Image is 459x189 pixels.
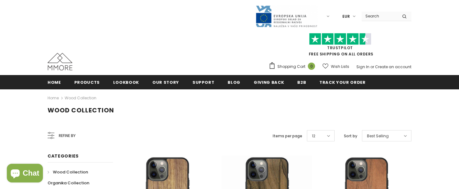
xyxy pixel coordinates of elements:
[48,53,72,70] img: MMORE Cases
[297,75,306,89] a: B2B
[48,177,89,188] a: Organika Collection
[342,13,350,20] span: EUR
[297,79,306,85] span: B2B
[113,75,139,89] a: Lookbook
[356,64,369,69] a: Sign In
[254,75,284,89] a: Giving back
[48,167,88,177] a: Wood Collection
[362,12,397,21] input: Search Site
[327,45,353,50] a: Trustpilot
[74,79,100,85] span: Products
[228,75,240,89] a: Blog
[48,94,59,102] a: Home
[48,79,61,85] span: Home
[319,75,365,89] a: Track your order
[113,79,139,85] span: Lookbook
[331,64,349,70] span: Wish Lists
[228,79,240,85] span: Blog
[308,63,315,70] span: 0
[375,64,411,69] a: Create an account
[48,75,61,89] a: Home
[367,133,389,139] span: Best Selling
[152,79,179,85] span: Our Story
[74,75,100,89] a: Products
[48,153,79,159] span: Categories
[312,133,315,139] span: 12
[277,64,305,70] span: Shopping Cart
[269,36,411,57] span: FREE SHIPPING ON ALL ORDERS
[53,169,88,175] span: Wood Collection
[192,75,215,89] a: support
[254,79,284,85] span: Giving back
[269,62,318,71] a: Shopping Cart 0
[152,75,179,89] a: Our Story
[370,64,374,69] span: or
[309,33,371,45] img: Trust Pilot Stars
[48,180,89,186] span: Organika Collection
[319,79,365,85] span: Track your order
[65,95,96,101] a: Wood Collection
[59,132,76,139] span: Refine by
[255,5,318,28] img: Javni Razpis
[273,133,302,139] label: Items per page
[255,13,318,19] a: Javni Razpis
[322,61,349,72] a: Wish Lists
[344,133,357,139] label: Sort by
[48,106,114,115] span: Wood Collection
[192,79,215,85] span: support
[5,164,45,184] inbox-online-store-chat: Shopify online store chat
